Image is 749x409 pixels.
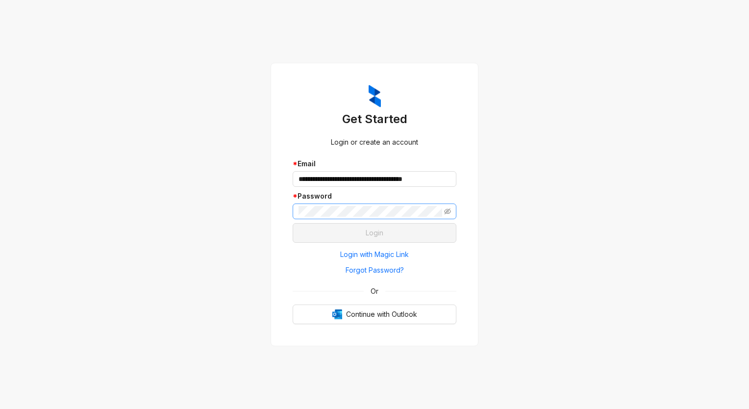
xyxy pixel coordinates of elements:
img: ZumaIcon [369,85,381,107]
div: Login or create an account [293,137,456,148]
img: Outlook [332,309,342,319]
button: OutlookContinue with Outlook [293,305,456,324]
button: Login [293,223,456,243]
button: Login with Magic Link [293,247,456,262]
span: Continue with Outlook [346,309,417,320]
h3: Get Started [293,111,456,127]
div: Password [293,191,456,202]
span: eye-invisible [444,208,451,215]
span: Login with Magic Link [340,249,409,260]
span: Forgot Password? [346,265,404,276]
span: Or [364,286,385,297]
div: Email [293,158,456,169]
button: Forgot Password? [293,262,456,278]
